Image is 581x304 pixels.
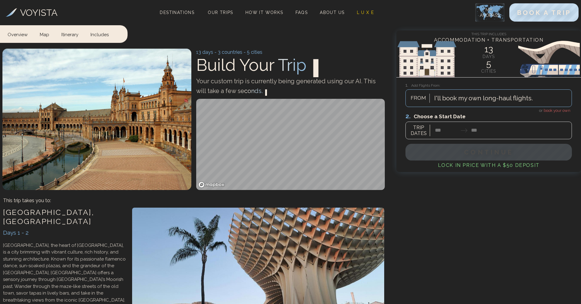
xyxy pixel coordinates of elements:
[261,87,263,95] span: .
[6,8,17,17] img: Voyista Logo
[208,10,233,15] span: Our Trips
[517,9,571,16] span: BOOK A TRIP
[248,87,251,95] span: o
[509,10,579,16] a: BOOK A TRIP
[407,94,429,102] span: FROM
[544,108,570,113] span: book your own
[464,148,513,156] span: Continue
[84,25,115,42] a: Includes
[34,25,55,42] a: Map
[405,107,572,114] h4: or
[405,144,572,161] button: Continue
[405,162,572,169] h4: Lock in Price with a $50 deposit
[296,10,308,15] span: FAQs
[205,8,236,17] a: Our Trips
[475,3,504,22] img: My Account
[243,8,286,17] a: How It Works
[293,8,310,17] a: FAQs
[357,10,374,15] span: L U X E
[405,82,572,89] h3: Add Flights From:
[258,87,261,95] span: s
[245,10,283,15] span: How It Works
[244,87,248,95] span: c
[55,25,84,42] a: Itinerary
[255,87,258,95] span: d
[20,6,57,19] h3: VOYISTA
[287,55,292,75] span: r
[3,228,126,237] div: Days 1 - 2
[251,87,255,95] span: n
[196,99,385,190] canvas: Map
[8,25,34,42] a: Overview
[509,3,579,22] button: BOOK A TRIP
[3,208,126,226] h3: [GEOGRAPHIC_DATA] , [GEOGRAPHIC_DATA]
[296,55,306,75] span: p
[278,55,287,75] span: T
[196,78,376,95] span: Your custom trip is currently being generated using our AI. This will take a few se
[6,6,57,19] a: VOYISTA
[3,197,51,204] p: This trip takes you to:
[269,55,274,75] span: r
[396,41,581,77] img: European Sights
[198,181,225,188] a: Mapbox homepage
[196,49,385,56] p: 13 days - 3 countries - 5 cities
[317,8,347,17] a: About Us
[405,82,411,88] span: 1.
[396,30,581,36] h4: This Trip Includes
[196,55,321,75] span: Build You
[396,36,581,44] h4: Accommodation + Transportation
[292,55,296,75] span: i
[157,8,197,26] span: Destinations
[354,8,377,17] a: L U X E
[320,10,344,15] span: About Us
